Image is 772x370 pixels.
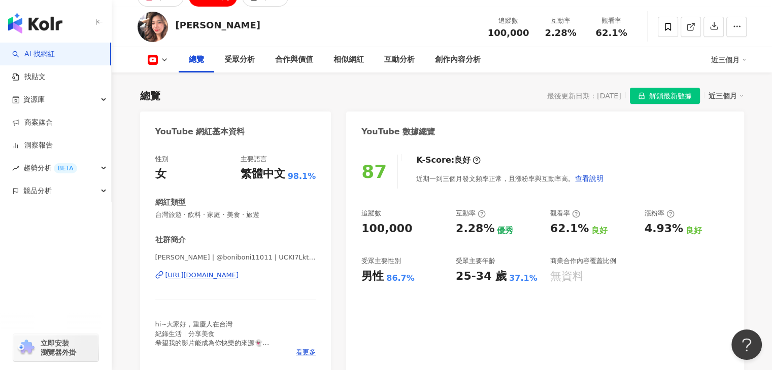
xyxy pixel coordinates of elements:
img: logo [8,13,62,33]
div: 4.93% [645,221,683,237]
div: 良好 [686,225,702,236]
div: YouTube 網紅基本資料 [155,126,245,137]
div: 近三個月 [709,89,744,102]
div: 優秀 [497,225,513,236]
a: 找貼文 [12,72,46,82]
span: 98.1% [288,171,316,182]
div: 追蹤數 [361,209,381,218]
div: 良好 [454,155,471,166]
span: 62.1% [595,28,627,38]
div: 近三個月 [711,52,747,68]
a: 商案媒合 [12,118,53,128]
a: [URL][DOMAIN_NAME] [155,271,316,280]
span: rise [12,165,19,172]
div: 相似網紅 [333,54,364,66]
div: 87 [361,161,387,182]
img: chrome extension [16,340,36,356]
div: YouTube 數據總覽 [361,126,435,137]
button: 查看說明 [575,168,604,189]
div: [URL][DOMAIN_NAME] [165,271,239,280]
div: 無資料 [550,269,584,284]
div: 良好 [591,225,608,236]
span: 2.28% [545,28,576,38]
div: 受眾分析 [224,54,255,66]
div: 漲粉率 [645,209,675,218]
div: 女 [155,166,166,182]
div: 商業合作內容覆蓋比例 [550,256,616,266]
div: 互動分析 [384,54,415,66]
div: 性別 [155,155,169,164]
span: 趨勢分析 [23,157,77,179]
a: 洞察報告 [12,140,53,151]
div: 互動率 [542,16,580,26]
span: 資源庫 [23,88,45,111]
div: 追蹤數 [488,16,529,26]
div: 網紅類型 [155,197,186,208]
div: 男性 [361,269,384,284]
iframe: Help Scout Beacon - Open [731,329,762,360]
a: chrome extension立即安裝 瀏覽器外掛 [13,334,98,361]
span: 查看說明 [575,174,603,182]
span: 台灣旅遊 · 飲料 · 家庭 · 美食 · 旅遊 [155,210,316,219]
div: 合作與價值 [275,54,313,66]
div: 觀看率 [550,209,580,218]
span: 解鎖最新數據 [649,88,692,104]
span: 競品分析 [23,179,52,202]
div: 25-34 歲 [456,269,507,284]
button: 解鎖最新數據 [630,88,700,104]
div: 62.1% [550,221,589,237]
div: 總覽 [140,89,160,103]
div: 創作內容分析 [435,54,481,66]
div: [PERSON_NAME] [176,19,260,31]
a: searchAI 找網紅 [12,49,55,59]
div: 86.7% [386,273,415,284]
div: K-Score : [416,155,481,166]
div: 受眾主要年齡 [456,256,495,266]
div: 2.28% [456,221,494,237]
div: 觀看率 [592,16,631,26]
span: 看更多 [296,348,316,357]
div: 社群簡介 [155,235,186,245]
div: 最後更新日期：[DATE] [547,92,621,100]
img: KOL Avatar [138,12,168,42]
div: 近期一到三個月發文頻率正常，且漲粉率與互動率高。 [416,168,604,189]
span: 立即安裝 瀏覽器外掛 [41,339,76,357]
div: 主要語言 [241,155,267,164]
div: 互動率 [456,209,486,218]
span: [PERSON_NAME] | @boniboni11011 | UCKI7LktEEOSZsew_qRM5LHA [155,253,316,262]
div: 37.1% [509,273,538,284]
div: 總覽 [189,54,204,66]
div: 繁體中文 [241,166,285,182]
div: BETA [54,163,77,173]
div: 100,000 [361,221,412,237]
span: lock [638,92,645,99]
div: 受眾主要性別 [361,256,401,266]
span: 100,000 [488,27,529,38]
